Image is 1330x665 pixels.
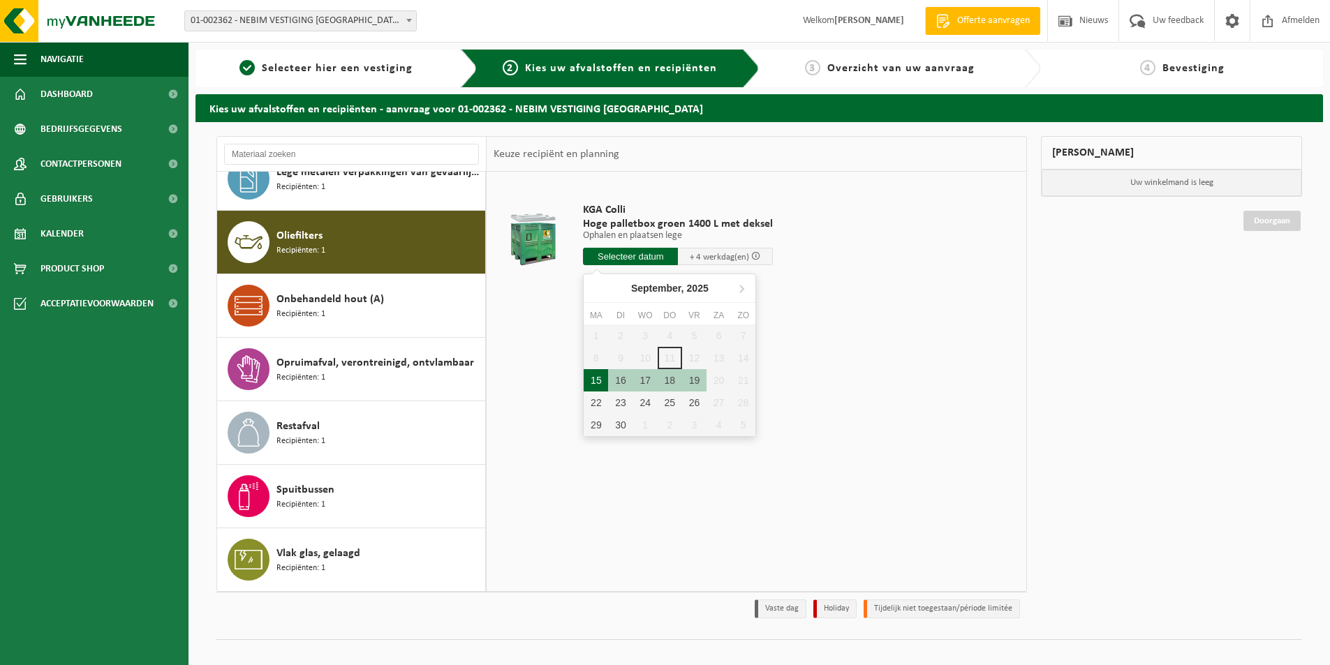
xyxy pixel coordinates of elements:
span: Spuitbussen [276,481,334,498]
span: Recipiënten: 1 [276,435,325,448]
span: Hoge palletbox groen 1400 L met deksel [583,217,773,231]
span: Product Shop [40,251,104,286]
div: do [658,308,682,322]
div: di [608,308,633,322]
a: Offerte aanvragen [925,7,1040,35]
button: Onbehandeld hout (A) Recipiënten: 1 [217,274,486,338]
div: 30 [608,414,633,436]
button: Oliefilters Recipiënten: 1 [217,211,486,274]
button: Restafval Recipiënten: 1 [217,401,486,465]
span: Dashboard [40,77,93,112]
div: vr [682,308,707,322]
i: 2025 [687,283,709,293]
span: 1 [239,60,255,75]
span: Lege metalen verpakkingen van gevaarlijke stoffen [276,164,482,181]
span: 3 [805,60,820,75]
button: Opruimafval, verontreinigd, ontvlambaar Recipiënten: 1 [217,338,486,401]
span: Acceptatievoorwaarden [40,286,154,321]
span: Bevestiging [1162,63,1225,74]
div: wo [633,308,658,322]
input: Materiaal zoeken [224,144,479,165]
span: 01-002362 - NEBIM VESTIGING GENT - MARIAKERKE [185,11,416,31]
div: 23 [608,391,633,414]
span: Offerte aanvragen [954,14,1033,28]
strong: [PERSON_NAME] [834,15,904,26]
div: zo [731,308,755,322]
span: Bedrijfsgegevens [40,112,122,147]
button: Vlak glas, gelaagd Recipiënten: 1 [217,528,486,591]
div: 2 [658,414,682,436]
div: 19 [682,369,707,391]
span: 2 [503,60,518,75]
div: 18 [658,369,682,391]
div: 15 [584,369,608,391]
li: Tijdelijk niet toegestaan/période limitée [864,599,1020,618]
span: Selecteer hier een vestiging [262,63,413,74]
div: September, [626,277,714,299]
div: ma [584,308,608,322]
span: Recipiënten: 1 [276,562,325,575]
span: 4 [1140,60,1155,75]
div: za [707,308,731,322]
div: 16 [608,369,633,391]
span: Recipiënten: 1 [276,498,325,511]
h2: Kies uw afvalstoffen en recipiënten - aanvraag voor 01-002362 - NEBIM VESTIGING [GEOGRAPHIC_DATA] [195,94,1323,121]
span: Recipiënten: 1 [276,244,325,257]
p: Uw winkelmand is leeg [1042,170,1301,196]
span: Gebruikers [40,181,93,216]
div: 29 [584,414,608,436]
span: Opruimafval, verontreinigd, ontvlambaar [276,354,474,371]
span: Contactpersonen [40,147,121,181]
a: Doorgaan [1243,211,1301,231]
input: Selecteer datum [583,248,678,265]
a: 1Selecteer hier een vestiging [202,60,450,77]
span: Recipiënten: 1 [276,181,325,194]
div: Keuze recipiënt en planning [487,137,626,172]
span: Oliefilters [276,227,323,244]
button: Lege metalen verpakkingen van gevaarlijke stoffen Recipiënten: 1 [217,147,486,211]
div: 17 [633,369,658,391]
span: KGA Colli [583,203,773,217]
div: 26 [682,391,707,414]
div: 1 [633,414,658,436]
div: 25 [658,391,682,414]
span: Overzicht van uw aanvraag [827,63,975,74]
span: Kalender [40,216,84,251]
span: Kies uw afvalstoffen en recipiënten [525,63,717,74]
div: [PERSON_NAME] [1041,136,1302,170]
span: Vlak glas, gelaagd [276,545,360,562]
li: Vaste dag [755,599,806,618]
span: + 4 werkdag(en) [690,253,749,262]
span: Restafval [276,418,320,435]
div: 22 [584,391,608,414]
span: Navigatie [40,42,84,77]
span: Recipiënten: 1 [276,308,325,321]
button: Spuitbussen Recipiënten: 1 [217,465,486,528]
span: Recipiënten: 1 [276,371,325,384]
div: 3 [682,414,707,436]
span: 01-002362 - NEBIM VESTIGING GENT - MARIAKERKE [184,10,417,31]
span: Onbehandeld hout (A) [276,291,384,308]
p: Ophalen en plaatsen lege [583,231,773,241]
div: 24 [633,391,658,414]
li: Holiday [813,599,857,618]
